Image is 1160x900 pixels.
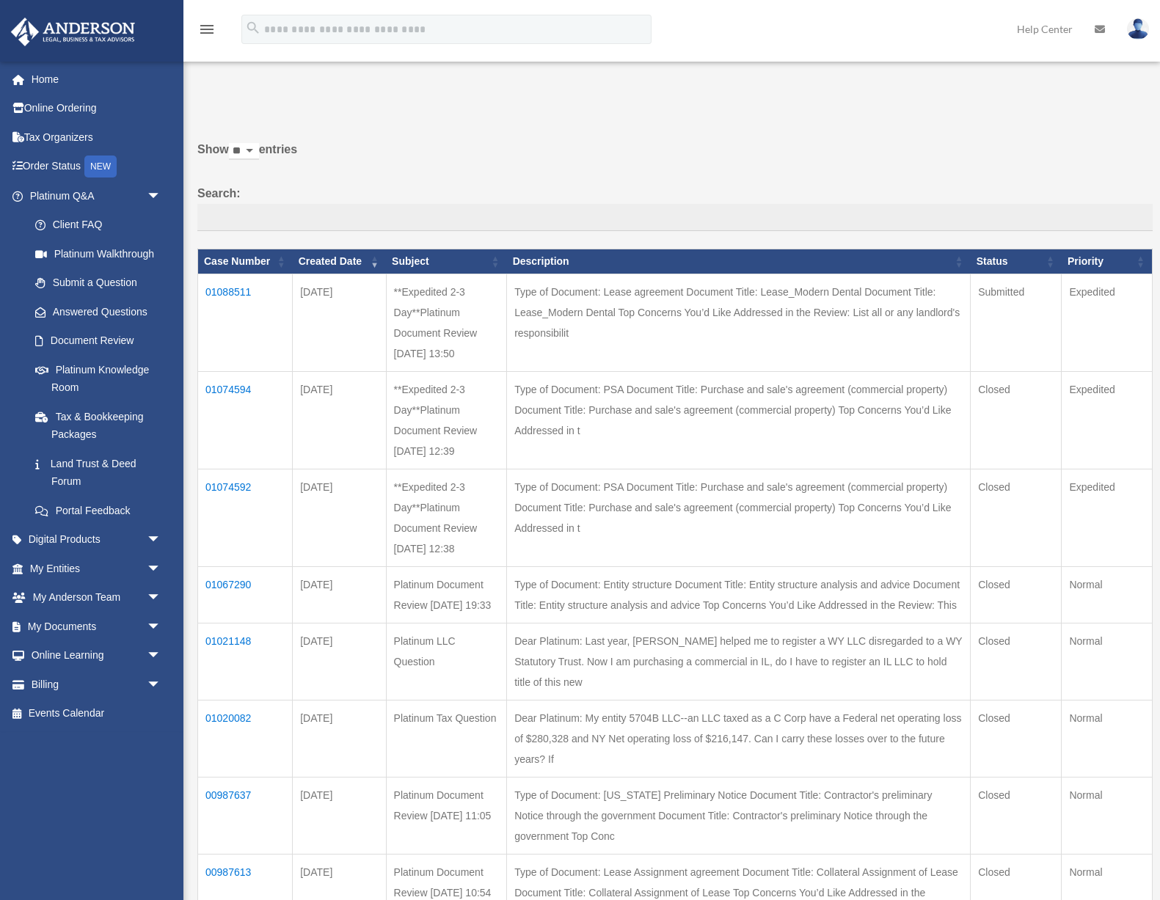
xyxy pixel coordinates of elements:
label: Search: [197,183,1153,232]
td: 01021148 [198,623,293,700]
a: menu [198,26,216,38]
td: 01074594 [198,372,293,469]
td: Type of Document: PSA Document Title: Purchase and sale's agreement (commercial property) Documen... [507,469,971,567]
a: Platinum Walkthrough [21,239,176,268]
td: 01074592 [198,469,293,567]
span: arrow_drop_down [147,670,176,700]
a: Online Learningarrow_drop_down [10,641,183,670]
th: Created Date: activate to sort column ascending [293,249,386,274]
a: Order StatusNEW [10,152,183,182]
td: Closed [971,778,1062,855]
td: [DATE] [293,372,386,469]
td: Type of Document: Entity structure Document Title: Entity structure analysis and advice Document ... [507,567,971,623]
a: Online Ordering [10,94,183,123]
span: arrow_drop_down [147,583,176,613]
a: My Entitiesarrow_drop_down [10,554,183,583]
a: Platinum Knowledge Room [21,355,176,402]
td: 01020082 [198,700,293,778]
td: **Expedited 2-3 Day**Platinum Document Review [DATE] 13:50 [386,274,507,372]
td: [DATE] [293,274,386,372]
td: Dear Platinum: Last year, [PERSON_NAME] helped me to register a WY LLC disregarded to a WY Statut... [507,623,971,700]
td: Normal [1062,623,1153,700]
select: Showentries [229,143,259,160]
td: [DATE] [293,469,386,567]
td: Closed [971,700,1062,778]
td: **Expedited 2-3 Day**Platinum Document Review [DATE] 12:38 [386,469,507,567]
td: Submitted [971,274,1062,372]
td: Platinum Tax Question [386,700,507,778]
td: [DATE] [293,700,386,778]
td: 00987637 [198,778,293,855]
span: arrow_drop_down [147,554,176,584]
td: Closed [971,372,1062,469]
th: Priority: activate to sort column ascending [1062,249,1153,274]
td: Normal [1062,567,1153,623]
span: arrow_drop_down [147,612,176,642]
td: [DATE] [293,567,386,623]
td: Type of Document: Lease agreement Document Title: Lease_Modern Dental Document Title: Lease_Moder... [507,274,971,372]
td: 01088511 [198,274,293,372]
input: Search: [197,204,1153,232]
td: Platinum Document Review [DATE] 11:05 [386,778,507,855]
span: arrow_drop_down [147,641,176,671]
th: Subject: activate to sort column ascending [386,249,507,274]
img: Anderson Advisors Platinum Portal [7,18,139,46]
a: Document Review [21,326,176,356]
td: Normal [1062,700,1153,778]
a: Home [10,65,183,94]
td: Dear Platinum: My entity 5704B LLC--an LLC taxed as a C Corp have a Federal net operating loss of... [507,700,971,778]
th: Status: activate to sort column ascending [971,249,1062,274]
label: Show entries [197,139,1153,175]
td: Closed [971,469,1062,567]
a: Events Calendar [10,699,183,728]
a: Client FAQ [21,211,176,240]
span: arrow_drop_down [147,181,176,211]
a: Answered Questions [21,297,169,326]
td: [DATE] [293,623,386,700]
td: Type of Document: [US_STATE] Preliminary Notice Document Title: Contractor's preliminary Notice t... [507,778,971,855]
a: Portal Feedback [21,496,176,525]
a: My Anderson Teamarrow_drop_down [10,583,183,612]
a: Digital Productsarrow_drop_down [10,525,183,555]
td: Normal [1062,778,1153,855]
a: Tax & Bookkeeping Packages [21,402,176,449]
span: arrow_drop_down [147,525,176,555]
a: Land Trust & Deed Forum [21,449,176,496]
td: Closed [971,567,1062,623]
i: search [245,20,261,36]
a: Submit a Question [21,268,176,298]
td: Platinum Document Review [DATE] 19:33 [386,567,507,623]
a: My Documentsarrow_drop_down [10,612,183,641]
img: User Pic [1127,18,1149,40]
td: Closed [971,623,1062,700]
td: Platinum LLC Question [386,623,507,700]
td: Expedited [1062,274,1153,372]
i: menu [198,21,216,38]
td: [DATE] [293,778,386,855]
td: Expedited [1062,469,1153,567]
td: Expedited [1062,372,1153,469]
a: Platinum Q&Aarrow_drop_down [10,181,176,211]
td: 01067290 [198,567,293,623]
a: Billingarrow_drop_down [10,670,183,699]
th: Description: activate to sort column ascending [507,249,971,274]
th: Case Number: activate to sort column ascending [198,249,293,274]
td: **Expedited 2-3 Day**Platinum Document Review [DATE] 12:39 [386,372,507,469]
a: Tax Organizers [10,122,183,152]
div: NEW [84,156,117,178]
td: Type of Document: PSA Document Title: Purchase and sale's agreement (commercial property) Documen... [507,372,971,469]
